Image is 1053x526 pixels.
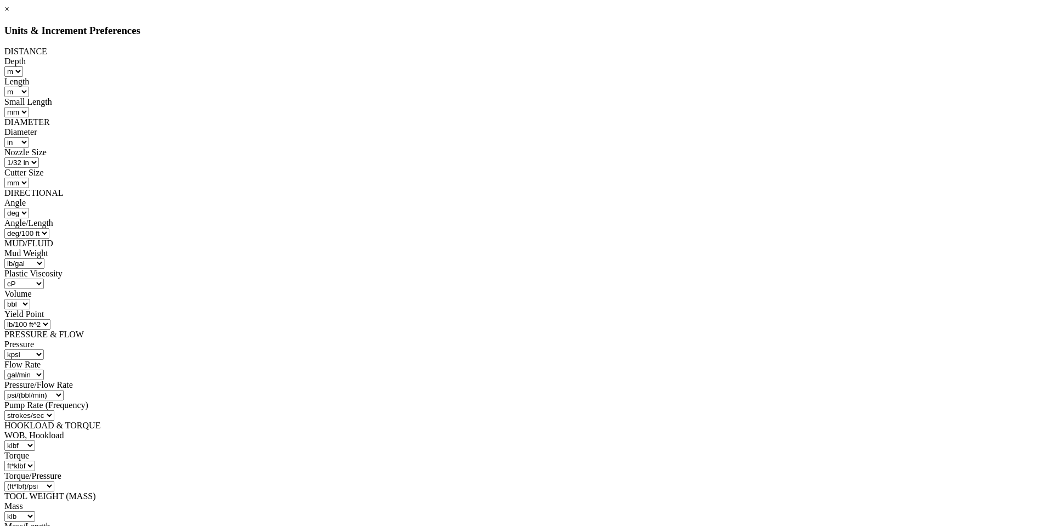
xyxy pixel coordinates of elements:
[4,269,63,278] label: Plastic Viscosity
[4,198,26,207] label: Angle
[4,471,61,480] label: Torque/Pressure
[4,239,53,248] span: MUD/FLUID
[4,380,73,389] label: Pressure/Flow Rate
[4,289,31,298] label: Volume
[4,421,100,430] span: HOOKLOAD & TORQUE
[4,501,23,511] label: Mass
[4,248,48,258] label: Mud Weight
[4,431,64,440] label: WOB, Hookload
[4,77,29,86] label: Length
[4,491,96,501] span: TOOL WEIGHT (MASS)
[4,360,41,369] label: Flow Rate
[4,451,29,460] label: Torque
[4,4,9,14] a: ×
[4,117,50,127] span: DIAMETER
[4,56,26,66] label: Depth
[4,400,88,410] label: Pump Rate (Frequency)
[4,188,64,197] span: DIRECTIONAL
[4,97,52,106] label: Small Length
[4,47,47,56] span: DISTANCE
[4,340,34,349] label: Pressure
[4,218,53,228] label: Angle/Length
[4,168,44,177] label: Cutter Size
[4,127,37,137] label: Diameter
[4,330,84,339] span: PRESSURE & FLOW
[4,148,47,157] label: Nozzle Size
[4,309,44,319] label: Yield Point
[4,25,1049,37] h3: Units & Increment Preferences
